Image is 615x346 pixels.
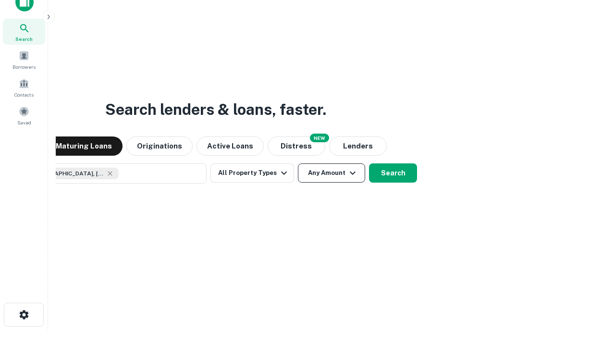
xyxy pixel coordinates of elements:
button: Search [369,163,417,183]
a: Saved [3,102,45,128]
a: Search [3,19,45,45]
button: Maturing Loans [45,136,123,156]
span: [GEOGRAPHIC_DATA], [GEOGRAPHIC_DATA], [GEOGRAPHIC_DATA] [32,169,104,178]
button: [GEOGRAPHIC_DATA], [GEOGRAPHIC_DATA], [GEOGRAPHIC_DATA] [14,163,207,184]
iframe: Chat Widget [567,269,615,315]
span: Search [15,35,33,43]
span: Contacts [14,91,34,99]
button: Originations [126,136,193,156]
h3: Search lenders & loans, faster. [105,98,326,121]
a: Borrowers [3,47,45,73]
button: Active Loans [197,136,264,156]
button: Search distressed loans with lien and other non-mortgage details. [268,136,325,156]
div: NEW [310,134,329,142]
button: Any Amount [298,163,365,183]
button: All Property Types [210,163,294,183]
a: Contacts [3,74,45,100]
span: Borrowers [12,63,36,71]
button: Lenders [329,136,387,156]
span: Saved [17,119,31,126]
